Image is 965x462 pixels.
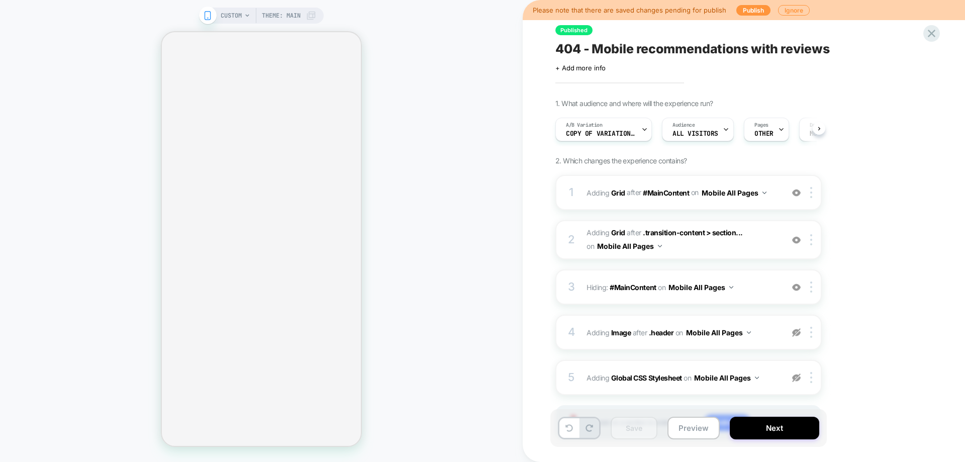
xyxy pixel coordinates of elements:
[262,8,301,24] span: Theme: MAIN
[810,130,832,137] span: MOBILE
[627,188,641,197] span: AFTER
[736,5,770,16] button: Publish
[566,182,576,203] div: 1
[611,374,682,382] b: Global CSS Stylesheet
[555,64,606,72] span: + Add more info
[587,188,625,197] span: Adding
[810,187,812,198] img: close
[691,186,699,199] span: on
[633,328,647,337] span: AFTER
[730,417,819,439] button: Next
[587,328,631,337] span: Adding
[672,130,718,137] span: All Visitors
[810,122,829,129] span: Devices
[658,281,665,294] span: on
[566,367,576,388] div: 5
[729,286,733,289] img: down arrow
[754,122,768,129] span: Pages
[762,192,766,194] img: down arrow
[566,322,576,342] div: 4
[221,8,242,24] span: CUSTOM
[667,417,720,439] button: Preview
[792,374,801,382] img: eye
[686,325,751,340] button: Mobile All Pages
[566,230,576,250] div: 2
[555,156,687,165] span: 2. Which changes the experience contains?
[611,228,625,237] b: Grid
[566,277,576,297] div: 3
[658,245,662,247] img: down arrow
[747,331,751,334] img: down arrow
[792,328,801,337] img: eye
[778,5,810,16] button: Ignore
[587,280,778,295] span: Hiding :
[611,188,625,197] b: Grid
[611,328,631,337] b: Image
[610,283,656,292] span: #MainContent
[597,239,662,253] button: Mobile All Pages
[587,228,625,237] span: Adding
[555,41,830,56] span: 404 - Mobile recommendations with reviews
[694,371,759,385] button: Mobile All Pages
[587,240,594,252] span: on
[792,236,801,244] img: crossed eye
[755,377,759,379] img: down arrow
[792,189,801,197] img: crossed eye
[810,282,812,293] img: close
[566,122,603,129] span: A/B Variation
[810,327,812,338] img: close
[668,280,733,295] button: Mobile All Pages
[649,328,674,337] span: .header
[754,130,774,137] span: OTHER
[702,186,766,200] button: Mobile All Pages
[672,122,695,129] span: Audience
[566,130,636,137] span: Copy of Variation 1
[643,188,689,197] span: #MainContent
[684,372,691,384] span: on
[810,372,812,383] img: close
[555,25,593,35] span: Published
[643,228,743,237] span: .transition-content > section...
[611,417,657,439] button: Save
[627,228,641,237] span: AFTER
[555,99,713,108] span: 1. What audience and where will the experience run?
[810,234,812,245] img: close
[675,326,683,339] span: on
[792,283,801,292] img: crossed eye
[587,371,778,385] span: Adding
